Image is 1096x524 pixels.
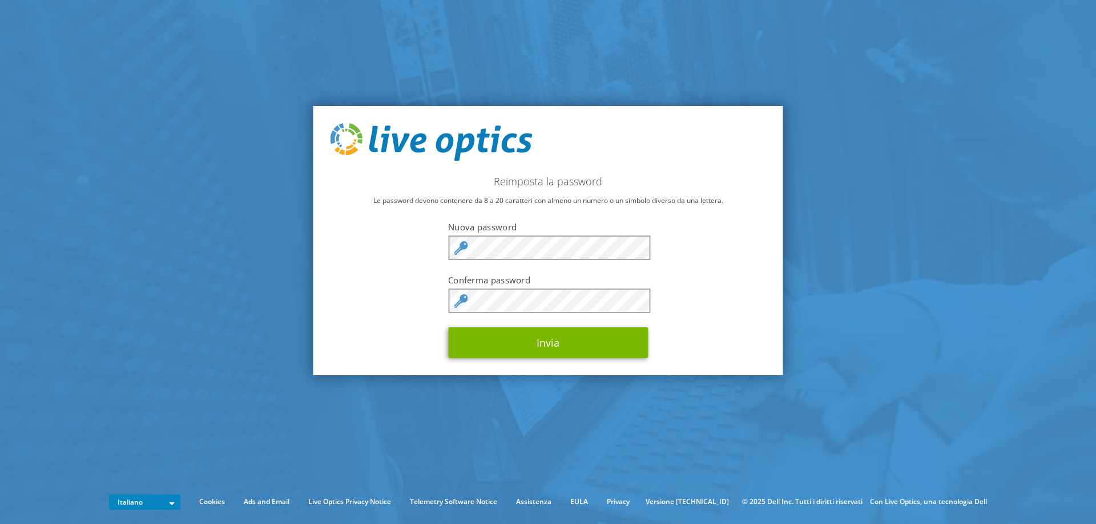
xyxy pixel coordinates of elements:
[401,495,506,508] a: Telemetry Software Notice
[235,495,298,508] a: Ads and Email
[448,221,648,233] label: Nuova password
[870,495,987,508] li: Con Live Optics, una tecnologia Dell
[736,495,868,508] li: © 2025 Dell Inc. Tutti i diritti riservati
[640,495,735,508] li: Versione [TECHNICAL_ID]
[507,495,560,508] a: Assistenza
[331,194,766,207] p: Le password devono contenere da 8 a 20 caratteri con almeno un numero o un simbolo diverso da una...
[191,495,233,508] a: Cookies
[448,274,648,286] label: Conferma password
[448,327,648,358] button: Invia
[598,495,638,508] a: Privacy
[331,175,766,188] h2: Reimposta la password
[331,123,533,161] img: live_optics_svg.svg
[300,495,400,508] a: Live Optics Privacy Notice
[562,495,597,508] a: EULA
